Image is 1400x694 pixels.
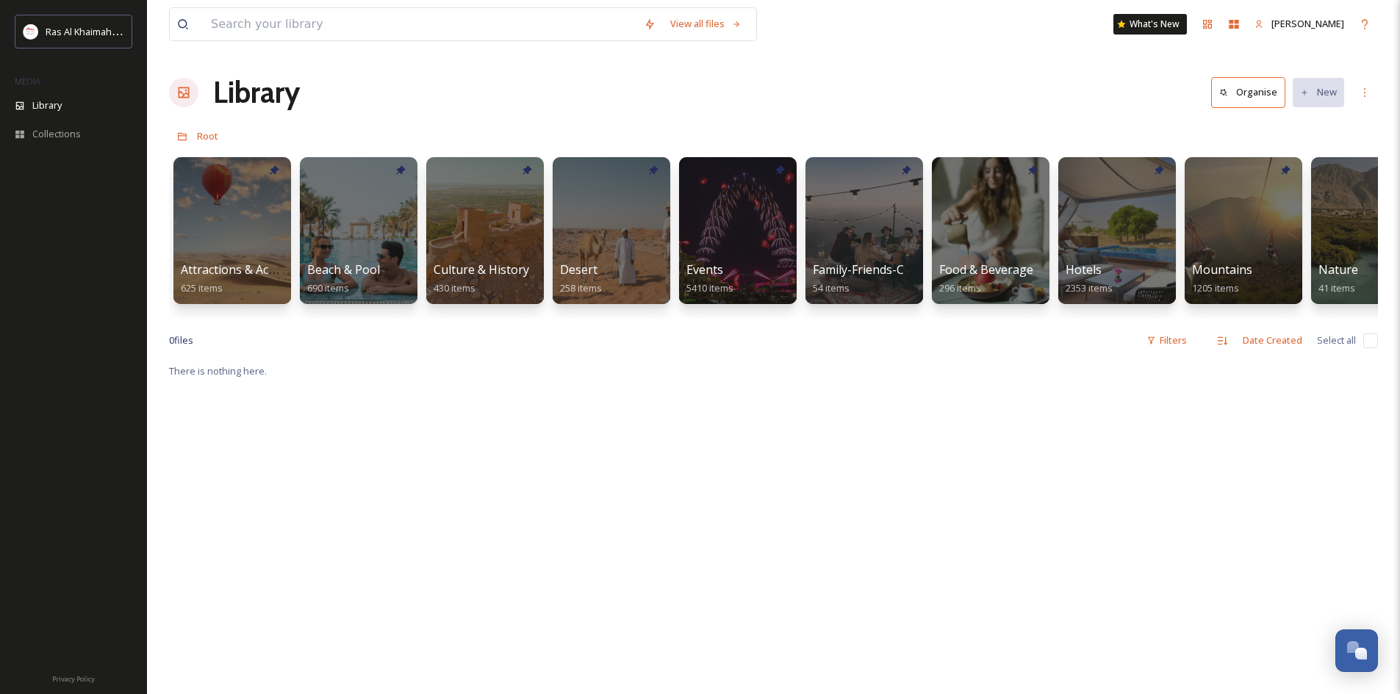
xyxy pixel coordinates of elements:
[1271,17,1344,30] span: [PERSON_NAME]
[169,364,267,377] span: There is nothing here.
[1192,261,1252,278] span: Mountains
[1192,263,1252,294] a: Mountains1205 items
[560,263,602,294] a: Desert258 items
[204,8,636,40] input: Search your library
[560,281,602,294] span: 258 items
[1139,326,1194,355] div: Filters
[560,261,597,278] span: Desert
[1318,261,1358,278] span: Nature
[1211,77,1285,107] button: Organise
[52,674,95,684] span: Privacy Policy
[197,127,218,145] a: Root
[181,281,223,294] span: 625 items
[813,261,964,278] span: Family-Friends-Couple-Solo
[197,129,218,142] span: Root
[307,261,380,278] span: Beach & Pool
[939,281,981,294] span: 296 items
[1066,281,1113,294] span: 2353 items
[15,76,40,87] span: MEDIA
[181,263,304,294] a: Attractions & Activities625 items
[32,127,81,141] span: Collections
[1247,10,1351,38] a: [PERSON_NAME]
[686,263,733,294] a: Events5410 items
[1318,263,1358,294] a: Nature41 items
[1113,14,1187,35] a: What's New
[52,669,95,687] a: Privacy Policy
[686,261,723,278] span: Events
[181,261,304,278] span: Attractions & Activities
[434,281,475,294] span: 430 items
[939,261,1033,278] span: Food & Beverage
[307,263,380,294] a: Beach & Pool690 items
[434,261,529,278] span: Culture & History
[1192,281,1239,294] span: 1205 items
[1317,333,1356,347] span: Select all
[1293,78,1344,106] button: New
[46,24,254,38] span: Ras Al Khaimah Tourism Development Authority
[213,71,300,115] a: Library
[169,333,193,347] span: 0 file s
[939,263,1033,294] a: Food & Beverage296 items
[434,263,529,294] a: Culture & History430 items
[1235,326,1310,355] div: Date Created
[307,281,349,294] span: 690 items
[663,10,749,38] a: View all files
[686,281,733,294] span: 5410 items
[32,98,62,112] span: Library
[1066,263,1113,294] a: Hotels2353 items
[1318,281,1355,294] span: 41 items
[813,263,964,294] a: Family-Friends-Couple-Solo54 items
[1066,261,1102,278] span: Hotels
[1335,629,1378,672] button: Open Chat
[813,281,850,294] span: 54 items
[24,24,38,39] img: Logo_RAKTDA_RGB-01.png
